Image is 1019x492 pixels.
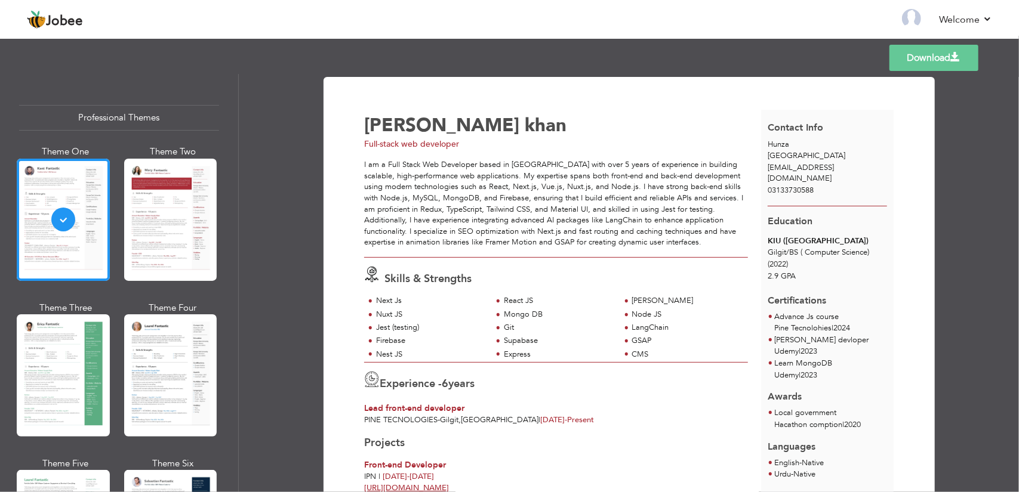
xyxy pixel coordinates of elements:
[504,295,613,307] div: React JS
[378,471,380,482] span: |
[461,414,538,425] span: [GEOGRAPHIC_DATA]
[775,469,816,481] li: Native
[799,346,801,357] span: |
[364,471,376,482] span: IPN
[768,185,814,196] span: 03133730588
[19,302,112,314] div: Theme Three
[786,247,789,258] span: /
[799,370,801,380] span: |
[792,469,794,479] span: -
[632,309,741,320] div: Node JS
[442,376,475,392] label: years
[768,236,886,247] div: KIU ([GEOGRAPHIC_DATA])
[565,414,567,425] span: -
[768,247,869,258] span: Gilgit BS ( Computer Science)
[775,407,837,418] span: Local government
[939,13,992,27] a: Welcome
[380,376,442,391] span: Experience -
[376,295,485,307] div: Next Js
[775,323,851,335] p: Pine Tecnolohies 2024
[775,370,869,382] p: Udemy 2023
[19,105,219,131] div: Professional Themes
[775,358,833,369] span: Learn MongoDB
[632,349,741,360] div: CMS
[127,146,220,158] div: Theme Two
[902,9,921,28] img: Profile Img
[127,302,220,314] div: Theme Four
[376,309,485,320] div: Nuxt JS
[632,335,741,346] div: GSAP
[364,159,747,248] p: I am a Full Stack Web Developer based in [GEOGRAPHIC_DATA] with over 5 years of experience in bui...
[364,459,446,471] span: Front-end Developer
[540,414,594,425] span: Present
[504,349,613,360] div: Express
[440,414,458,425] span: Gilgit
[768,162,834,184] span: [EMAIL_ADDRESS][DOMAIN_NAME]
[504,309,613,320] div: Mongo DB
[775,469,792,479] span: Urdu
[376,322,485,333] div: Jest (testing)
[364,403,464,414] span: Lead front-end developer
[540,414,567,425] span: [DATE]
[27,10,83,29] a: Jobee
[768,431,815,454] span: Languages
[832,323,834,333] span: |
[504,322,613,333] div: Git
[845,419,861,430] span: 2020
[364,435,405,450] span: Projects
[768,215,812,228] span: Education
[376,335,485,346] div: Firebase
[442,376,448,391] span: 6
[775,457,800,468] span: English
[504,335,613,346] div: Supabase
[800,457,802,468] span: -
[632,322,741,333] div: LangChain
[768,381,802,404] span: Awards
[768,285,826,308] span: Certifications
[768,150,845,161] span: [GEOGRAPHIC_DATA]
[19,146,112,158] div: Theme One
[364,414,438,425] span: Pine Tecnologies
[843,419,845,430] span: |
[27,10,46,29] img: jobee.io
[127,457,220,470] div: Theme Six
[46,15,83,28] span: Jobee
[525,113,567,138] span: khan
[768,121,823,134] span: Contact Info
[376,349,485,360] div: Nest JS
[19,457,112,470] div: Theme Five
[364,138,459,150] span: Full-stack web developer
[384,271,472,286] span: Skills & Strengths
[538,414,540,425] span: |
[768,259,788,270] span: (2022)
[775,457,824,469] li: Native
[775,335,869,345] span: [PERSON_NAME] devloper
[632,295,741,307] div: [PERSON_NAME]
[383,471,434,482] span: [DATE] [DATE]
[775,311,839,322] span: Advance Js course
[889,45,978,71] a: Download
[438,414,440,425] span: -
[407,471,410,482] span: -
[768,271,796,281] span: 2.9 GPA
[775,346,869,358] p: Udemy 2023
[775,419,843,430] span: Hacathon comption
[761,139,894,161] div: Hunza
[458,414,461,425] span: ,
[364,113,519,138] span: [PERSON_NAME]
